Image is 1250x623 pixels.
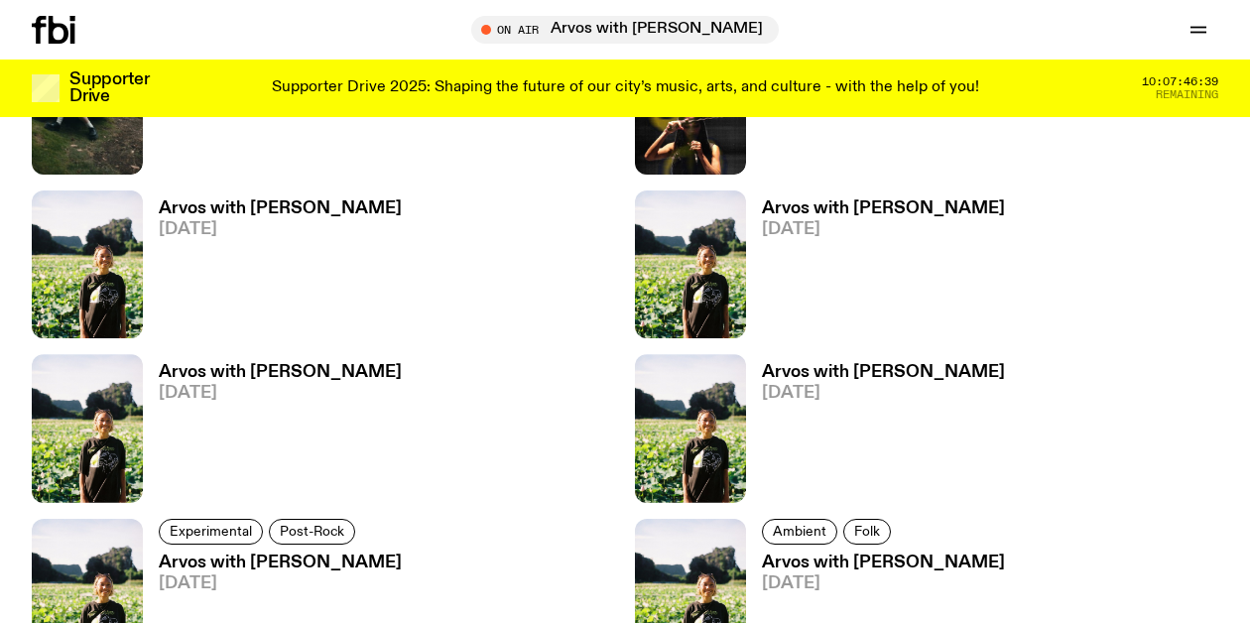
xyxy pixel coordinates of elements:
span: Remaining [1156,89,1218,100]
a: Arvos with [PERSON_NAME][DATE] [746,364,1005,502]
span: Ambient [773,524,826,539]
a: Post-Rock [269,519,355,545]
span: [DATE] [762,385,1005,402]
p: Supporter Drive 2025: Shaping the future of our city’s music, arts, and culture - with the help o... [272,79,979,97]
span: Folk [854,524,880,539]
span: [DATE] [762,221,1005,238]
h3: Arvos with [PERSON_NAME] [762,200,1005,217]
a: Arvos with [PERSON_NAME][DATE] [143,364,402,502]
span: Experimental [170,524,252,539]
span: 10:07:46:39 [1142,76,1218,87]
h3: Arvos with [PERSON_NAME] [762,555,1005,571]
h3: Supporter Drive [69,71,149,105]
h3: Arvos with [PERSON_NAME] [159,555,402,571]
img: Bri is smiling and wearing a black t-shirt. She is standing in front of a lush, green field. Ther... [635,190,746,338]
img: Bri is smiling and wearing a black t-shirt. She is standing in front of a lush, green field. Ther... [635,354,746,502]
a: Arvos with [PERSON_NAME][DATE] [143,200,402,338]
span: [DATE] [762,575,1005,592]
img: Bri is smiling and wearing a black t-shirt. She is standing in front of a lush, green field. Ther... [32,354,143,502]
h3: Arvos with [PERSON_NAME] [159,200,402,217]
a: Arvos with [PERSON_NAME][DATE] [746,200,1005,338]
button: On AirArvos with [PERSON_NAME] [471,16,779,44]
a: Arvos with [PERSON_NAME] ✩ Interview: [PERSON_NAME] and [PERSON_NAME][DATE] [746,62,1218,175]
span: Post-Rock [280,524,344,539]
span: [DATE] [159,221,402,238]
a: Experimental [159,519,263,545]
h3: Arvos with [PERSON_NAME] [762,364,1005,381]
a: Ambient [762,519,837,545]
span: [DATE] [159,575,402,592]
img: Bri is smiling and wearing a black t-shirt. She is standing in front of a lush, green field. Ther... [32,190,143,338]
a: Folk [843,519,891,545]
span: [DATE] [159,385,402,402]
a: Arvos with [PERSON_NAME] ✩ Interview: [PERSON_NAME][DATE] [143,62,615,175]
h3: Arvos with [PERSON_NAME] [159,364,402,381]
